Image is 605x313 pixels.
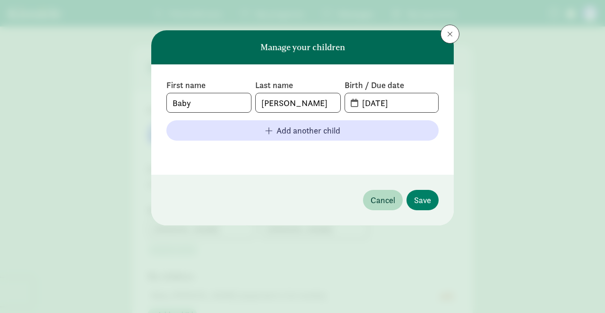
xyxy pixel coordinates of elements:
[277,124,340,137] span: Add another child
[414,194,431,206] span: Save
[166,80,251,91] label: First name
[260,43,345,52] h6: Manage your children
[371,194,395,206] span: Cancel
[345,80,439,91] label: Birth / Due date
[363,190,403,210] button: Cancel
[356,93,438,112] input: MM-DD-YYYY
[406,190,439,210] button: Save
[255,80,340,91] label: Last name
[166,120,439,141] button: Add another child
